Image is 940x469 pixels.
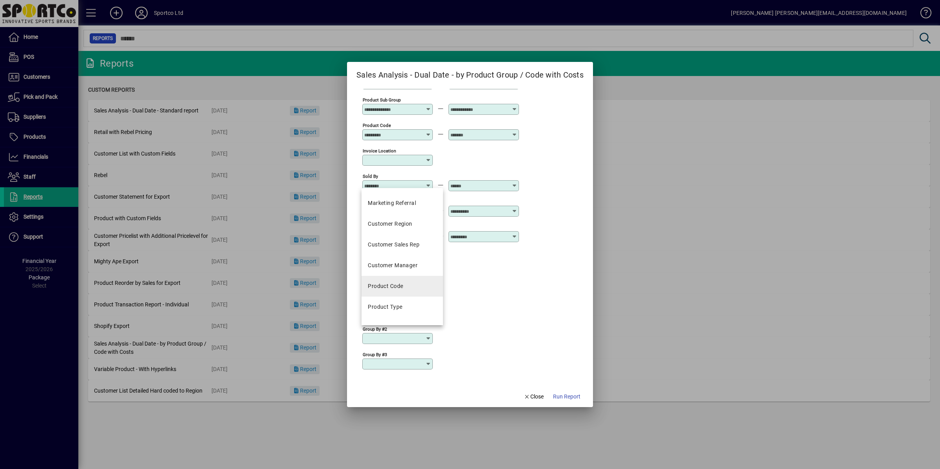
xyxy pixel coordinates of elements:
mat-option: Marketing Referral [362,193,443,214]
div: Product Group [368,324,406,332]
div: Customer Region [368,220,412,228]
button: Close [520,390,547,404]
mat-label: Group by #3 [363,352,387,357]
div: Product Code [368,282,403,290]
mat-label: Invoice location [363,148,396,154]
mat-option: Customer Manager [362,255,443,276]
mat-option: Customer Region [362,214,443,234]
mat-option: Product Group [362,317,443,338]
div: Customer Manager [368,261,418,270]
mat-option: Product Code [362,276,443,297]
mat-label: Sold By [363,174,378,179]
mat-label: Product Sub Group [363,97,401,103]
button: Run Report [550,390,584,404]
span: Close [523,393,544,401]
mat-label: Product Code [363,123,391,128]
div: Marketing Referral [368,199,416,207]
mat-label: Group by #2 [363,326,387,332]
mat-option: Product Type [362,297,443,317]
div: Product Type [368,303,402,311]
span: Run Report [553,393,580,401]
mat-option: Customer Sales Rep [362,234,443,255]
div: Customer Sales Rep [368,241,419,249]
h2: Sales Analysis - Dual Date - by Product Group / Code with Costs [347,62,593,81]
